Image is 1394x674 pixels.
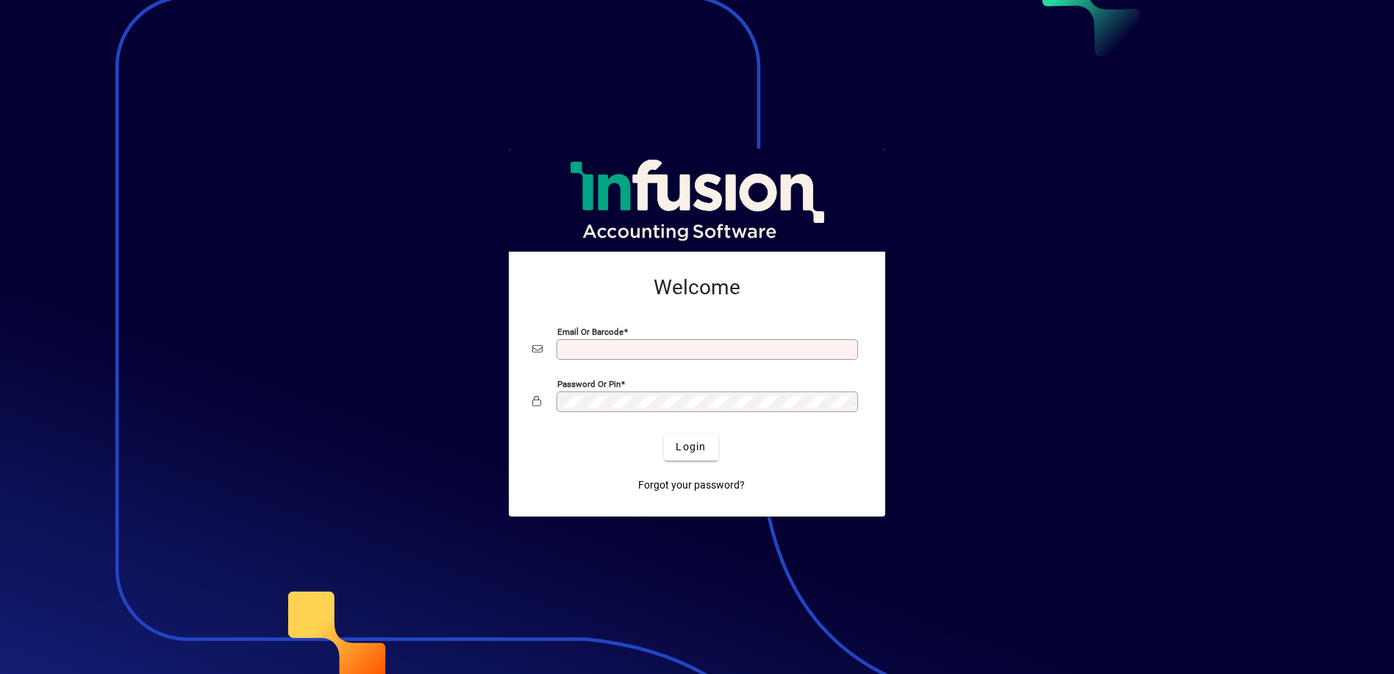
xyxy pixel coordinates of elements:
[638,478,745,493] span: Forgot your password?
[664,434,718,461] button: Login
[532,275,862,300] h2: Welcome
[632,472,751,499] a: Forgot your password?
[557,378,621,389] mat-label: Password or Pin
[557,326,623,336] mat-label: Email or Barcode
[676,439,706,455] span: Login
